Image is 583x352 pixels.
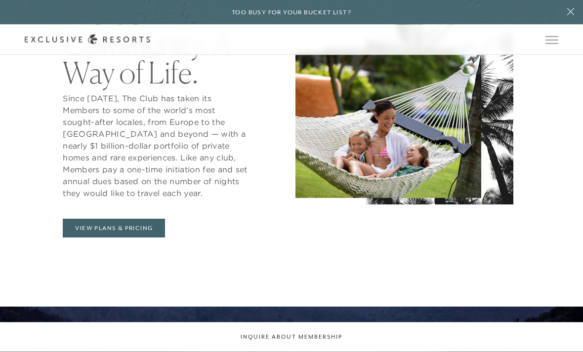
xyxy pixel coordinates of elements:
a: View Plans & Pricing [63,219,165,238]
img: A member of the vacation club Exclusive Resorts relaxing in a hammock with her two children at a ... [295,49,481,199]
button: Open navigation [545,37,558,43]
h6: Too busy for your bucket list? [232,8,351,17]
img: Black and white palm trees. [366,23,513,205]
p: Since [DATE], The Club has taken its Members to some of the world’s most sought-after locales, fr... [63,93,249,199]
iframe: Qualified Messenger [573,342,583,352]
